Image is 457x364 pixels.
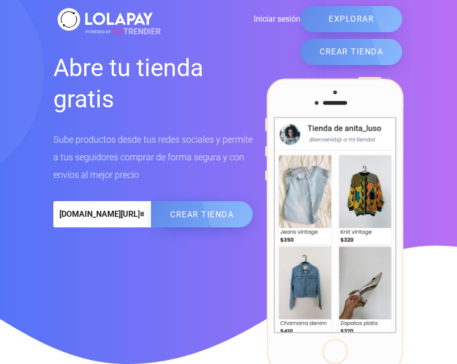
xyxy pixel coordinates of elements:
[156,13,300,25] a: Iniciar sesión
[55,5,156,34] img: logo_white.svg
[53,201,140,227] span: [DOMAIN_NAME][URL]
[113,27,123,36] span: GO
[86,29,111,34] span: POWERED BY
[53,52,253,115] h1: Abre tu tienda gratis
[151,201,253,227] button: CREAR TIENDA
[53,131,253,184] p: Sube productos desde tus redes sociales y permite a tus seguidores comprar de forma segura y con ...
[86,26,161,38] span: TRENDIER
[300,6,402,32] a: EXPLORAR
[300,39,402,65] a: CREAR TIENDA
